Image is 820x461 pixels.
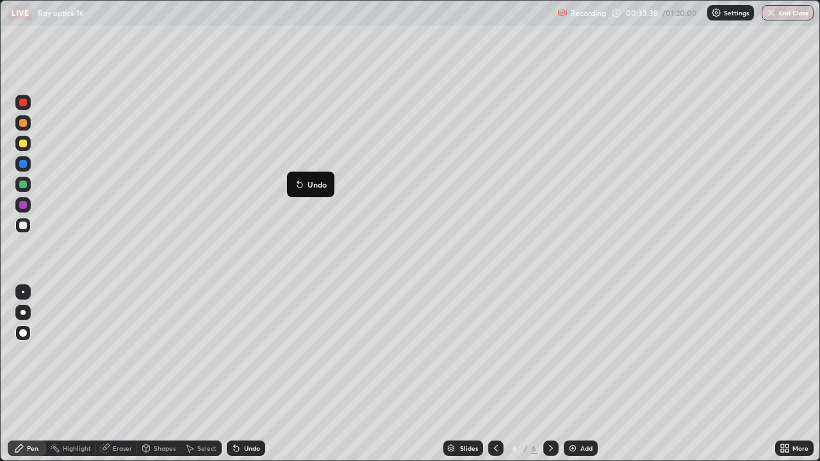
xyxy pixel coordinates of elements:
div: Select [197,445,217,451]
img: end-class-cross [766,8,776,18]
img: recording.375f2c34.svg [557,8,568,18]
div: Pen [27,445,38,451]
div: 6 [530,442,538,454]
div: Slides [460,445,478,451]
p: Recording [570,8,606,18]
button: Undo [292,177,329,192]
div: Eraser [113,445,132,451]
p: LIVE [12,8,29,18]
p: Ray optics-16 [38,8,84,18]
div: More [792,445,808,451]
div: Undo [244,445,260,451]
div: Shapes [154,445,176,451]
img: add-slide-button [568,443,578,453]
p: Undo [307,179,327,190]
div: Highlight [63,445,91,451]
div: / [524,444,528,452]
button: End Class [762,5,814,20]
div: Add [580,445,593,451]
p: Settings [724,10,749,16]
img: class-settings-icons [711,8,721,18]
div: 6 [509,444,521,452]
